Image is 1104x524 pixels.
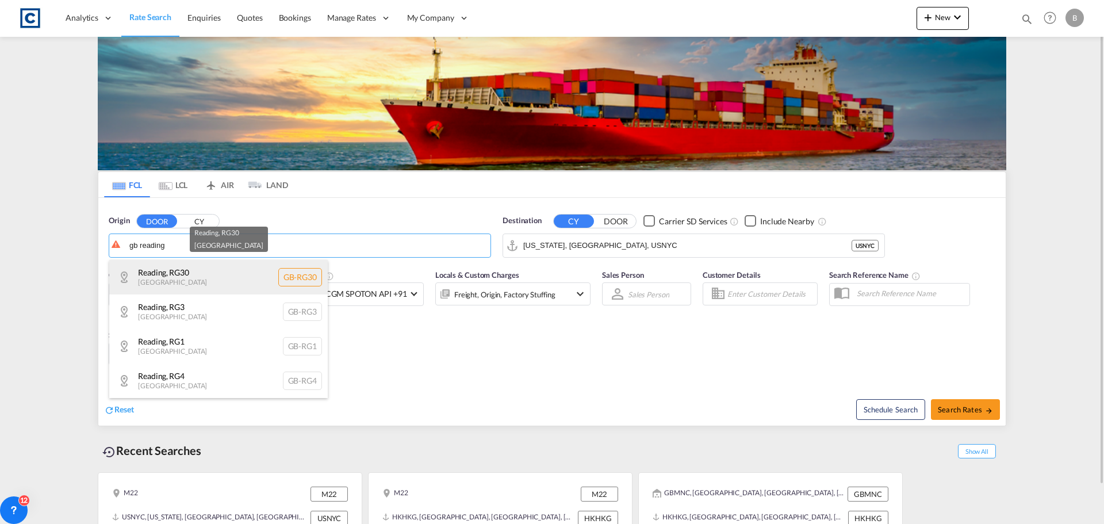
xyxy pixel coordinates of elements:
div: Reading, RG4 United Kingdom [109,364,328,398]
div: [GEOGRAPHIC_DATA] [194,239,263,252]
div: Reading, RG1 United Kingdom [109,329,328,364]
div: Reading, RG30 United Kingdom [109,260,328,294]
div: Reading, RG30 [194,227,263,239]
div: Reading, RG3 United Kingdom [109,294,328,329]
